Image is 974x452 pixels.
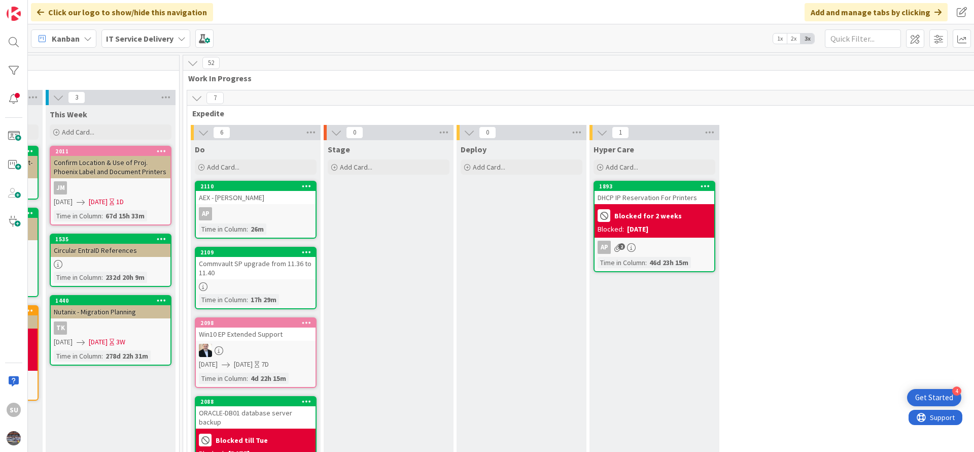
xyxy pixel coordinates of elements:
[200,183,316,190] div: 2110
[196,257,316,279] div: Commvault SP upgrade from 11.36 to 11.40
[787,34,801,44] span: 2x
[89,197,108,207] span: [DATE]
[247,294,248,305] span: :
[52,33,80,45] span: Kanban
[51,147,170,156] div: 2011
[595,191,714,204] div: DHCP IP Reservation For Printers
[51,235,170,244] div: 1535
[7,7,21,21] img: Visit kanbanzone.com
[101,350,103,362] span: :
[68,91,85,104] span: 3
[54,337,73,347] span: [DATE]
[54,210,101,221] div: Time in Column
[54,197,73,207] span: [DATE]
[801,34,814,44] span: 3x
[479,126,496,139] span: 0
[234,359,253,370] span: [DATE]
[207,163,239,172] span: Add Card...
[598,257,645,268] div: Time in Column
[595,182,714,204] div: 1893DHCP IP Reservation For Printers
[50,109,87,119] span: This Week
[196,182,316,204] div: 2110AEX - [PERSON_NAME]
[247,373,248,384] span: :
[199,344,212,357] img: HO
[645,257,647,268] span: :
[51,305,170,318] div: Nutanix - Migration Planning
[340,163,372,172] span: Add Card...
[200,249,316,256] div: 2109
[202,57,220,69] span: 52
[31,3,213,21] div: Click our logo to show/hide this navigation
[199,373,247,384] div: Time in Column
[103,210,147,221] div: 67d 15h 33m
[51,296,170,318] div: 1440Nutanix - Migration Planning
[915,393,953,403] div: Get Started
[199,223,247,235] div: Time in Column
[103,272,147,283] div: 232d 20h 9m
[594,144,634,154] span: Hyper Care
[618,243,625,250] span: 2
[196,397,316,406] div: 2088
[7,431,21,445] img: avatar
[598,241,611,254] div: AP
[328,144,350,154] span: Stage
[248,373,289,384] div: 4d 22h 15m
[116,337,125,347] div: 3W
[101,210,103,221] span: :
[54,181,67,195] div: JM
[196,397,316,429] div: 2088ORACLE-DB01 database server backup
[196,344,316,357] div: HO
[206,92,224,104] span: 7
[51,321,170,335] div: TK
[62,127,94,137] span: Add Card...
[55,236,170,243] div: 1535
[21,2,46,14] span: Support
[612,126,629,139] span: 1
[51,296,170,305] div: 1440
[199,294,247,305] div: Time in Column
[196,328,316,341] div: Win10 EP Extended Support
[213,126,230,139] span: 6
[346,126,363,139] span: 0
[55,148,170,155] div: 2011
[599,183,714,190] div: 1893
[473,163,505,172] span: Add Card...
[196,248,316,257] div: 2109
[103,350,151,362] div: 278d 22h 31m
[200,319,316,327] div: 2098
[101,272,103,283] span: :
[7,403,21,417] div: SU
[106,34,173,44] b: IT Service Delivery
[595,241,714,254] div: AP
[952,386,961,396] div: 4
[116,197,124,207] div: 1D
[627,224,648,235] div: [DATE]
[51,147,170,178] div: 2011Confirm Location & Use of Proj. Phoenix Label and Document Printers
[54,321,67,335] div: TK
[261,359,269,370] div: 7D
[805,3,948,21] div: Add and manage tabs by clicking
[196,207,316,220] div: AP
[196,406,316,429] div: ORACLE-DB01 database server backup
[54,350,101,362] div: Time in Column
[51,156,170,178] div: Confirm Location & Use of Proj. Phoenix Label and Document Printers
[195,144,205,154] span: Do
[199,359,218,370] span: [DATE]
[247,223,248,235] span: :
[647,257,691,268] div: 46d 23h 15m
[606,163,638,172] span: Add Card...
[51,235,170,257] div: 1535Circular EntraID References
[51,244,170,257] div: Circular EntraID References
[196,318,316,328] div: 2098
[461,144,486,154] span: Deploy
[200,398,316,405] div: 2088
[248,223,266,235] div: 26m
[196,248,316,279] div: 2109Commvault SP upgrade from 11.36 to 11.40
[54,272,101,283] div: Time in Column
[196,182,316,191] div: 2110
[598,224,624,235] div: Blocked:
[216,437,268,444] b: Blocked till Tue
[199,207,212,220] div: AP
[89,337,108,347] span: [DATE]
[248,294,279,305] div: 17h 29m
